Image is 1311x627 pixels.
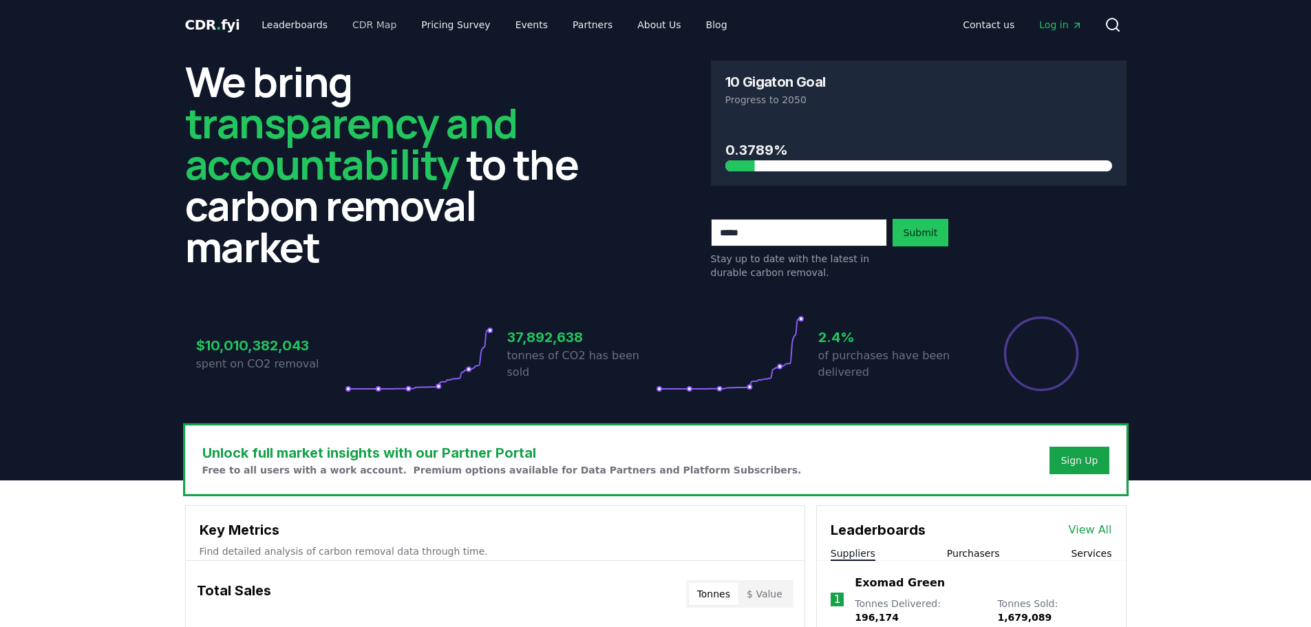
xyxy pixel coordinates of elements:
a: CDR.fyi [185,15,240,34]
a: Blog [695,12,738,37]
span: CDR fyi [185,17,240,33]
p: Find detailed analysis of carbon removal data through time. [200,544,791,558]
h3: 2.4% [818,327,967,348]
a: Log in [1028,12,1093,37]
p: 1 [833,591,840,608]
nav: Main [251,12,738,37]
h3: Unlock full market insights with our Partner Portal [202,443,802,463]
a: Sign Up [1060,454,1098,467]
div: Percentage of sales delivered [1003,315,1080,392]
span: 1,679,089 [997,612,1052,623]
h3: Leaderboards [831,520,926,540]
p: spent on CO2 removal [196,356,345,372]
nav: Main [952,12,1093,37]
a: Events [504,12,559,37]
button: Submit [893,219,949,246]
button: Suppliers [831,546,875,560]
h3: 0.3789% [725,140,1112,160]
a: Exomad Green [855,575,945,591]
a: Pricing Survey [410,12,501,37]
button: Purchasers [947,546,1000,560]
a: Contact us [952,12,1025,37]
h3: $10,010,382,043 [196,335,345,356]
button: Services [1071,546,1111,560]
p: Tonnes Sold : [997,597,1111,624]
h3: Total Sales [197,580,271,608]
p: of purchases have been delivered [818,348,967,381]
p: Tonnes Delivered : [855,597,983,624]
h2: We bring to the carbon removal market [185,61,601,267]
button: Sign Up [1049,447,1109,474]
p: Progress to 2050 [725,93,1112,107]
a: About Us [626,12,692,37]
span: transparency and accountability [185,94,518,192]
a: View All [1069,522,1112,538]
span: . [216,17,221,33]
span: 196,174 [855,612,899,623]
p: tonnes of CO2 has been sold [507,348,656,381]
button: $ Value [738,583,791,605]
a: Leaderboards [251,12,339,37]
h3: 37,892,638 [507,327,656,348]
a: Partners [562,12,623,37]
span: Log in [1039,18,1082,32]
p: Free to all users with a work account. Premium options available for Data Partners and Platform S... [202,463,802,477]
p: Stay up to date with the latest in durable carbon removal. [711,252,887,279]
button: Tonnes [689,583,738,605]
h3: Key Metrics [200,520,791,540]
h3: 10 Gigaton Goal [725,75,826,89]
a: CDR Map [341,12,407,37]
